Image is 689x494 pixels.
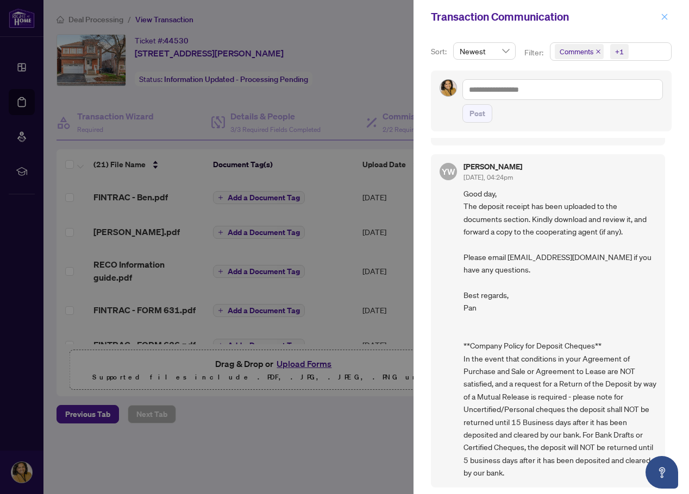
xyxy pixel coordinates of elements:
button: Post [462,104,492,123]
span: Newest [460,43,509,59]
span: YW [442,165,455,178]
p: Sort: [431,46,449,58]
h5: [PERSON_NAME] [463,163,522,170]
span: Comments [555,44,604,59]
span: [DATE], 04:24pm [463,173,513,181]
span: close [661,13,668,21]
span: close [596,49,601,54]
div: +1 [615,46,624,57]
p: Filter: [524,47,545,59]
div: Transaction Communication [431,9,657,25]
span: Good day, The deposit receipt has been uploaded to the documents section. Kindly download and rev... [463,187,656,479]
span: Comments [560,46,593,57]
img: Profile Icon [440,80,456,96]
button: Open asap [646,456,678,489]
